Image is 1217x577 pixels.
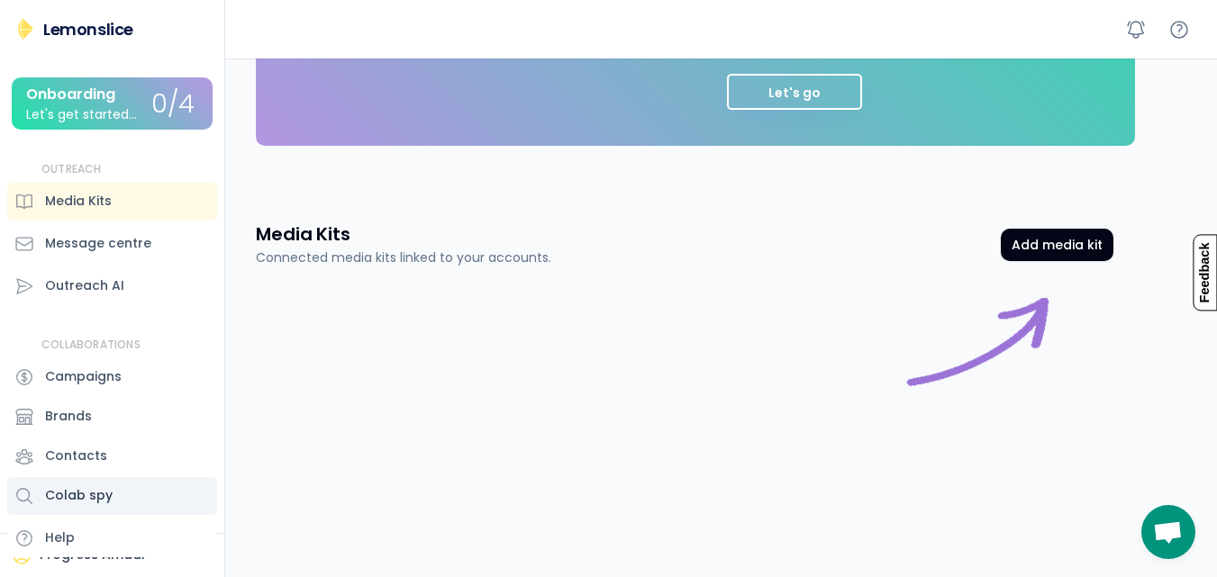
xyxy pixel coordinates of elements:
button: Add media kit [1001,229,1113,261]
div: Open chat [1141,505,1195,559]
div: Brands [45,407,92,426]
div: Help [45,528,75,547]
div: Outreach AI [45,276,124,295]
div: Campaigns [45,367,122,386]
div: Lemonslice [43,18,133,41]
div: Message centre [45,234,151,253]
div: Colab spy [45,486,113,505]
button: Let's go [727,74,862,110]
div: Start here [897,289,1059,451]
div: 0/4 [151,91,195,119]
img: connect%20image%20purple.gif [897,289,1059,451]
img: Lemonslice [14,18,36,40]
div: Connected media kits linked to your accounts. [256,248,551,267]
div: Media Kits [45,192,112,211]
div: COLLABORATIONS [41,338,141,353]
div: Onboarding [26,86,115,103]
h3: Media Kits [256,221,350,247]
div: OUTREACH [41,162,102,177]
div: Contacts [45,446,107,465]
div: Let's get started... [26,108,137,122]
